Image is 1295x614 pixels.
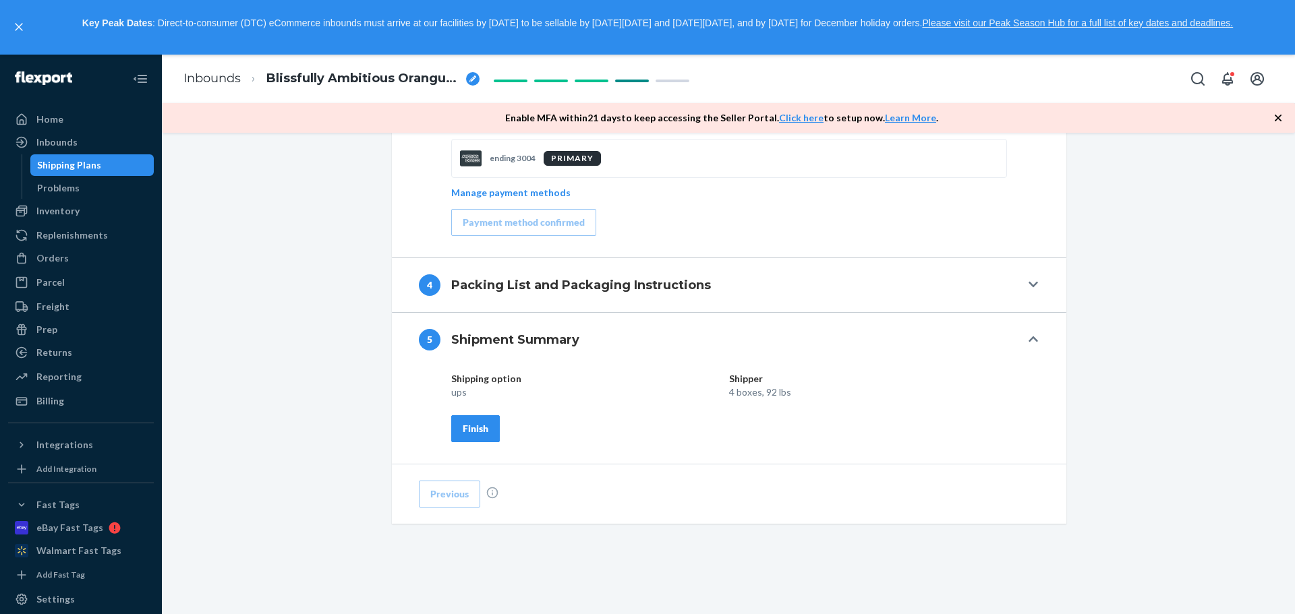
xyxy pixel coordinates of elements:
div: Settings [36,592,75,606]
a: Walmart Fast Tags [8,540,154,561]
p: : Direct-to-consumer (DTC) eCommerce inbounds must arrive at our facilities by [DATE] to be sella... [32,12,1283,35]
a: Home [8,109,154,130]
div: Billing [36,394,64,408]
div: Replenishments [36,228,108,242]
div: 4 [419,274,440,296]
div: Inventory [36,204,80,218]
div: Add Fast Tag [36,569,85,580]
button: Finish [451,415,500,442]
a: eBay Fast Tags [8,517,154,539]
button: Payment method confirmed [451,209,596,236]
span: Blissfully Ambitious Orangutan [266,70,461,88]
div: Shipping Plans [37,158,101,172]
button: Integrations [8,434,154,456]
button: Fast Tags [8,494,154,516]
a: Billing [8,390,154,412]
div: Reporting [36,370,82,383]
div: PRIMARY [544,151,601,165]
div: Walmart Fast Tags [36,544,121,557]
strong: Key Peak Dates [82,18,152,28]
p: Shipping option [451,372,718,386]
div: Finish [463,422,488,435]
div: eBay Fast Tags [36,521,103,534]
button: Open Search Box [1184,65,1211,92]
div: Integrations [36,438,93,452]
a: Problems [30,177,154,199]
a: Add Fast Tag [8,567,154,583]
a: Click here [779,112,824,123]
button: 4Packing List and Packaging Instructions [392,258,1066,312]
a: Freight [8,296,154,317]
span: Chat [30,9,57,22]
p: 4 boxes, 92 lbs [729,386,996,399]
button: close, [12,20,26,34]
a: Add Integration [8,461,154,477]
div: Problems [37,181,80,195]
div: Parcel [36,276,65,289]
a: Returns [8,342,154,363]
div: Home [36,113,63,126]
button: Open account menu [1244,65,1271,92]
p: Manage payment methods [451,186,571,199]
a: Settings [8,588,154,610]
div: Add Integration [36,463,96,474]
img: Flexport logo [15,71,72,85]
button: Previous [419,481,480,508]
div: Fast Tags [36,498,80,512]
a: Learn More [885,112,936,123]
a: Inbounds [183,71,241,86]
a: Shipping Plans [30,154,154,176]
a: Inventory [8,200,154,222]
a: Replenishments [8,224,154,246]
a: Orders [8,247,154,269]
h4: Packing List and Packaging Instructions [451,276,711,294]
button: 5Shipment Summary [392,313,1066,367]
a: Inbounds [8,131,154,153]
div: Payment method confirmed [463,216,585,229]
a: Reporting [8,366,154,388]
div: 5 [419,329,440,350]
a: Parcel [8,272,154,293]
button: Open notifications [1214,65,1241,92]
div: Orders [36,251,69,265]
div: Inbounds [36,135,78,149]
div: Returns [36,346,72,359]
p: Shipper [729,372,996,386]
a: Please visit our Peak Season Hub for a full list of key dates and deadlines. [922,18,1233,28]
div: Prep [36,323,57,336]
a: Prep [8,319,154,340]
button: Close Navigation [127,65,154,92]
div: Freight [36,300,69,313]
p: Enable MFA within 21 days to keep accessing the Seller Portal. to setup now. . [505,111,938,125]
h4: Shipment Summary [451,331,579,348]
p: ups [451,386,718,399]
p: ending 3004 [490,152,536,164]
ol: breadcrumbs [173,59,490,98]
